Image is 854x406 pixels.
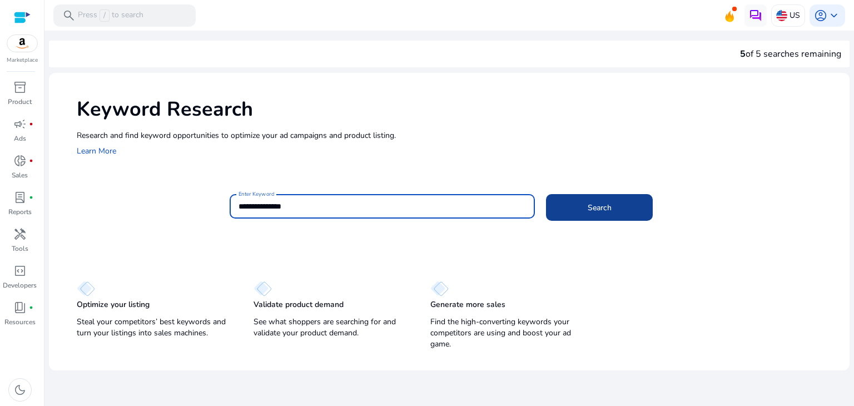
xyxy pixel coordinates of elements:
[77,299,150,310] p: Optimize your listing
[13,81,27,94] span: inventory_2
[776,10,787,21] img: us.svg
[4,317,36,327] p: Resources
[13,227,27,241] span: handyman
[29,195,33,200] span: fiber_manual_record
[430,316,585,350] p: Find the high-converting keywords your competitors are using and boost your ad game.
[29,122,33,126] span: fiber_manual_record
[13,154,27,167] span: donut_small
[7,56,38,65] p: Marketplace
[14,133,26,143] p: Ads
[790,6,800,25] p: US
[77,281,95,296] img: diamond.svg
[254,316,408,339] p: See what shoppers are searching for and validate your product demand.
[740,48,746,60] span: 5
[827,9,841,22] span: keyboard_arrow_down
[740,47,841,61] div: of 5 searches remaining
[29,305,33,310] span: fiber_manual_record
[814,9,827,22] span: account_circle
[7,35,37,52] img: amazon.svg
[62,9,76,22] span: search
[430,299,505,310] p: Generate more sales
[430,281,449,296] img: diamond.svg
[546,194,653,221] button: Search
[13,117,27,131] span: campaign
[8,97,32,107] p: Product
[77,316,231,339] p: Steal your competitors’ best keywords and turn your listings into sales machines.
[100,9,110,22] span: /
[3,280,37,290] p: Developers
[8,207,32,217] p: Reports
[29,159,33,163] span: fiber_manual_record
[13,191,27,204] span: lab_profile
[12,170,28,180] p: Sales
[254,281,272,296] img: diamond.svg
[588,202,612,214] span: Search
[13,301,27,314] span: book_4
[77,130,838,141] p: Research and find keyword opportunities to optimize your ad campaigns and product listing.
[12,244,28,254] p: Tools
[239,190,274,198] mat-label: Enter Keyword
[77,97,838,121] h1: Keyword Research
[78,9,143,22] p: Press to search
[13,264,27,278] span: code_blocks
[77,146,116,156] a: Learn More
[13,383,27,397] span: dark_mode
[254,299,344,310] p: Validate product demand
